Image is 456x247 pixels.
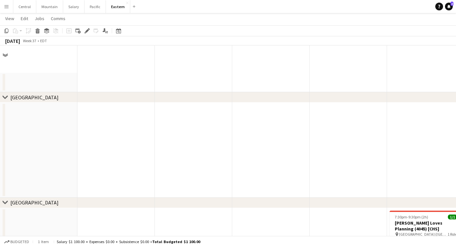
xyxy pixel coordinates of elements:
span: 7:30pm-9:30pm (2h) [395,215,428,219]
span: 1 item [36,239,51,244]
span: View [5,16,14,21]
span: Total Budgeted $1 100.00 [152,239,200,244]
div: EDT [40,38,47,43]
a: Jobs [32,14,47,23]
div: [GEOGRAPHIC_DATA] [10,94,59,101]
div: [GEOGRAPHIC_DATA] [10,199,59,206]
span: Jobs [35,16,44,21]
span: 2 [450,2,453,6]
span: [GEOGRAPHIC_DATA] ([GEOGRAPHIC_DATA], [GEOGRAPHIC_DATA]) [399,232,448,237]
span: Comms [51,16,65,21]
button: Budgeted [3,238,30,245]
a: Comms [48,14,68,23]
a: Edit [18,14,31,23]
span: Edit [21,16,28,21]
button: Eastern [106,0,130,13]
button: Pacific [85,0,106,13]
a: View [3,14,17,23]
a: 2 [445,3,453,10]
span: Week 37 [21,38,38,43]
span: Budgeted [10,240,29,244]
div: Salary $1 100.00 + Expenses $0.00 + Subsistence $0.00 = [57,239,200,244]
button: Salary [63,0,85,13]
div: [DATE] [5,38,20,44]
button: Central [13,0,36,13]
button: Mountain [36,0,63,13]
